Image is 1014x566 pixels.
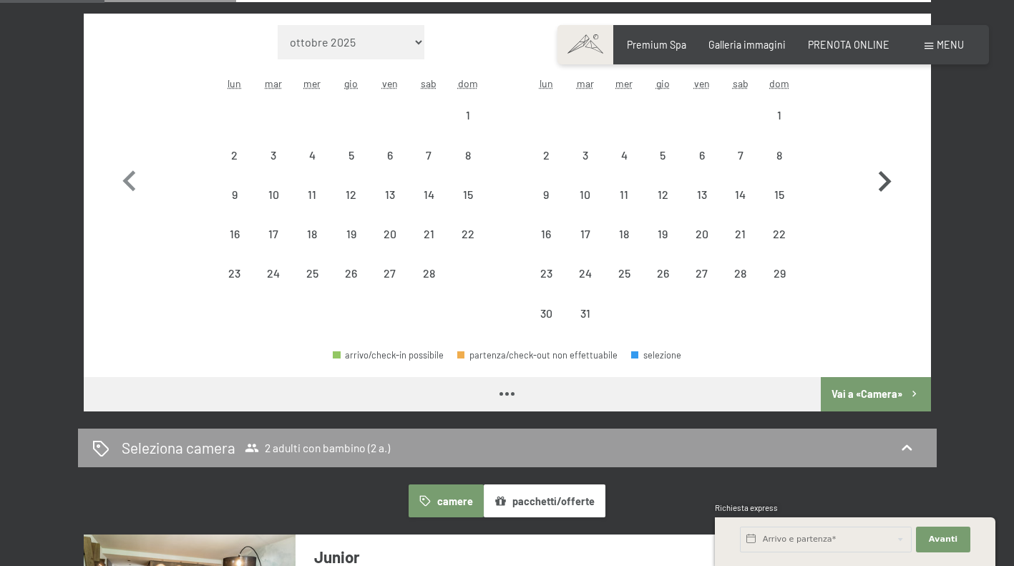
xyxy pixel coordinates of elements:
[577,77,594,89] abbr: martedì
[254,254,293,293] div: arrivo/check-in non effettuabile
[761,268,797,303] div: 29
[254,135,293,174] div: Tue Feb 03 2026
[643,135,682,174] div: Thu Mar 05 2026
[293,175,331,214] div: arrivo/check-in non effettuabile
[631,351,681,360] div: selezione
[215,135,254,174] div: Mon Feb 02 2026
[643,135,682,174] div: arrivo/check-in non effettuabile
[760,96,799,135] div: Sun Mar 01 2026
[723,228,759,264] div: 21
[371,135,409,174] div: Fri Feb 06 2026
[293,215,331,253] div: Wed Feb 18 2026
[371,175,409,214] div: Fri Feb 13 2026
[643,254,682,293] div: arrivo/check-in non effettuabile
[411,268,447,303] div: 28
[215,215,254,253] div: arrivo/check-in non effettuabile
[605,254,643,293] div: Wed Mar 25 2026
[254,175,293,214] div: arrivo/check-in non effettuabile
[682,175,721,214] div: Fri Mar 13 2026
[332,175,371,214] div: Thu Feb 12 2026
[332,135,371,174] div: arrivo/check-in non effettuabile
[566,294,605,333] div: Tue Mar 31 2026
[293,215,331,253] div: arrivo/check-in non effettuabile
[255,189,291,225] div: 10
[916,527,970,552] button: Avanti
[372,150,408,185] div: 6
[606,150,642,185] div: 4
[708,39,786,51] a: Galleria immagini
[929,534,957,545] span: Avanti
[528,150,564,185] div: 2
[448,96,487,135] div: Sun Feb 01 2026
[566,254,605,293] div: Tue Mar 24 2026
[215,175,254,214] div: arrivo/check-in non effettuabile
[721,135,760,174] div: arrivo/check-in non effettuabile
[215,135,254,174] div: arrivo/check-in non effettuabile
[448,175,487,214] div: arrivo/check-in non effettuabile
[606,228,642,264] div: 18
[769,77,789,89] abbr: domenica
[293,254,331,293] div: Wed Feb 25 2026
[371,215,409,253] div: Fri Feb 20 2026
[411,228,447,264] div: 21
[228,77,241,89] abbr: lunedì
[254,215,293,253] div: Tue Feb 17 2026
[527,175,565,214] div: Mon Mar 09 2026
[528,308,564,343] div: 30
[567,308,603,343] div: 31
[733,77,749,89] abbr: sabato
[254,175,293,214] div: Tue Feb 10 2026
[448,96,487,135] div: arrivo/check-in non effettuabile
[293,135,331,174] div: Wed Feb 04 2026
[215,175,254,214] div: Mon Feb 09 2026
[566,215,605,253] div: arrivo/check-in non effettuabile
[294,189,330,225] div: 11
[864,25,905,333] button: Mese successivo
[567,150,603,185] div: 3
[760,175,799,214] div: arrivo/check-in non effettuabile
[448,215,487,253] div: Sun Feb 22 2026
[645,268,681,303] div: 26
[294,150,330,185] div: 4
[293,254,331,293] div: arrivo/check-in non effettuabile
[643,175,682,214] div: arrivo/check-in non effettuabile
[821,377,930,411] button: Vai a «Camera»
[449,228,485,264] div: 22
[643,215,682,253] div: Thu Mar 19 2026
[372,189,408,225] div: 13
[527,215,565,253] div: Mon Mar 16 2026
[527,135,565,174] div: arrivo/check-in non effettuabile
[217,268,253,303] div: 23
[448,175,487,214] div: Sun Feb 15 2026
[372,268,408,303] div: 27
[245,441,390,455] span: 2 adulti con bambino (2 a.)
[566,175,605,214] div: arrivo/check-in non effettuabile
[217,150,253,185] div: 2
[606,268,642,303] div: 25
[409,215,448,253] div: Sat Feb 21 2026
[527,254,565,293] div: arrivo/check-in non effettuabile
[527,175,565,214] div: arrivo/check-in non effettuabile
[682,215,721,253] div: arrivo/check-in non effettuabile
[527,215,565,253] div: arrivo/check-in non effettuabile
[254,135,293,174] div: arrivo/check-in non effettuabile
[411,189,447,225] div: 14
[567,268,603,303] div: 24
[332,254,371,293] div: Thu Feb 26 2026
[344,77,358,89] abbr: giovedì
[217,228,253,264] div: 16
[683,189,719,225] div: 13
[332,215,371,253] div: Thu Feb 19 2026
[721,215,760,253] div: arrivo/check-in non effettuabile
[566,215,605,253] div: Tue Mar 17 2026
[808,39,889,51] span: PRENOTA ONLINE
[409,254,448,293] div: Sat Feb 28 2026
[761,189,797,225] div: 15
[605,215,643,253] div: arrivo/check-in non effettuabile
[371,254,409,293] div: arrivo/check-in non effettuabile
[627,39,686,51] a: Premium Spa
[255,228,291,264] div: 17
[254,254,293,293] div: Tue Feb 24 2026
